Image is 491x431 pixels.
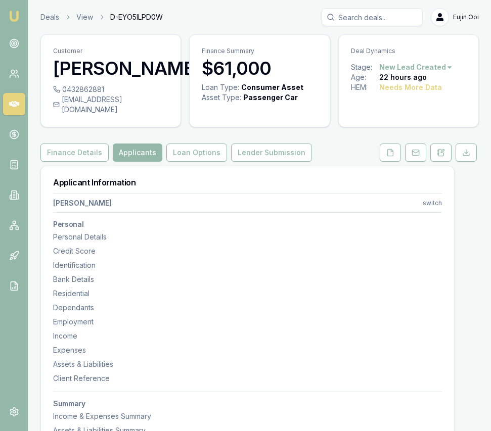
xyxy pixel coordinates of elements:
div: Expenses [53,345,442,355]
div: Asset Type : [202,92,241,103]
nav: breadcrumb [40,12,163,22]
div: Residential [53,289,442,299]
div: Bank Details [53,274,442,284]
h3: Applicant Information [53,178,442,186]
div: Client Reference [53,373,442,384]
div: switch [423,199,442,207]
p: Customer [53,47,168,55]
button: Finance Details [40,143,109,162]
div: Needs More Data [379,82,442,92]
h3: [PERSON_NAME] [53,58,168,78]
h3: Personal [53,221,442,228]
span: Eujin Ooi [453,13,479,21]
div: 0432862881 [53,84,168,94]
div: Passenger Car [243,92,298,103]
button: New Lead Created [379,62,453,72]
input: Search deals [322,8,423,26]
h3: $61,000 [202,58,317,78]
div: Identification [53,260,442,270]
a: Deals [40,12,59,22]
div: 22 hours ago [379,72,427,82]
img: emu-icon-u.png [8,10,20,22]
button: Applicants [113,143,162,162]
h3: Summary [53,400,442,407]
a: View [76,12,93,22]
div: Employment [53,317,442,327]
div: Consumer Asset [241,82,303,92]
a: Loan Options [164,143,229,162]
div: Income [53,331,442,341]
p: Deal Dynamics [351,47,466,55]
div: HEM: [351,82,379,92]
a: Applicants [111,143,164,162]
div: Assets & Liabilities [53,359,442,369]
div: Stage: [351,62,379,72]
div: Credit Score [53,246,442,256]
button: Loan Options [166,143,227,162]
span: D-EYO5ILPD0W [110,12,163,22]
div: Loan Type: [202,82,239,92]
div: [EMAIL_ADDRESS][DOMAIN_NAME] [53,94,168,115]
div: Income & Expenses Summary [53,411,442,421]
div: Personal Details [53,232,442,242]
p: Finance Summary [202,47,317,55]
div: Age: [351,72,379,82]
div: [PERSON_NAME] [53,198,112,208]
button: Lender Submission [231,143,312,162]
div: Dependants [53,303,442,313]
a: Lender Submission [229,143,314,162]
a: Finance Details [40,143,111,162]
